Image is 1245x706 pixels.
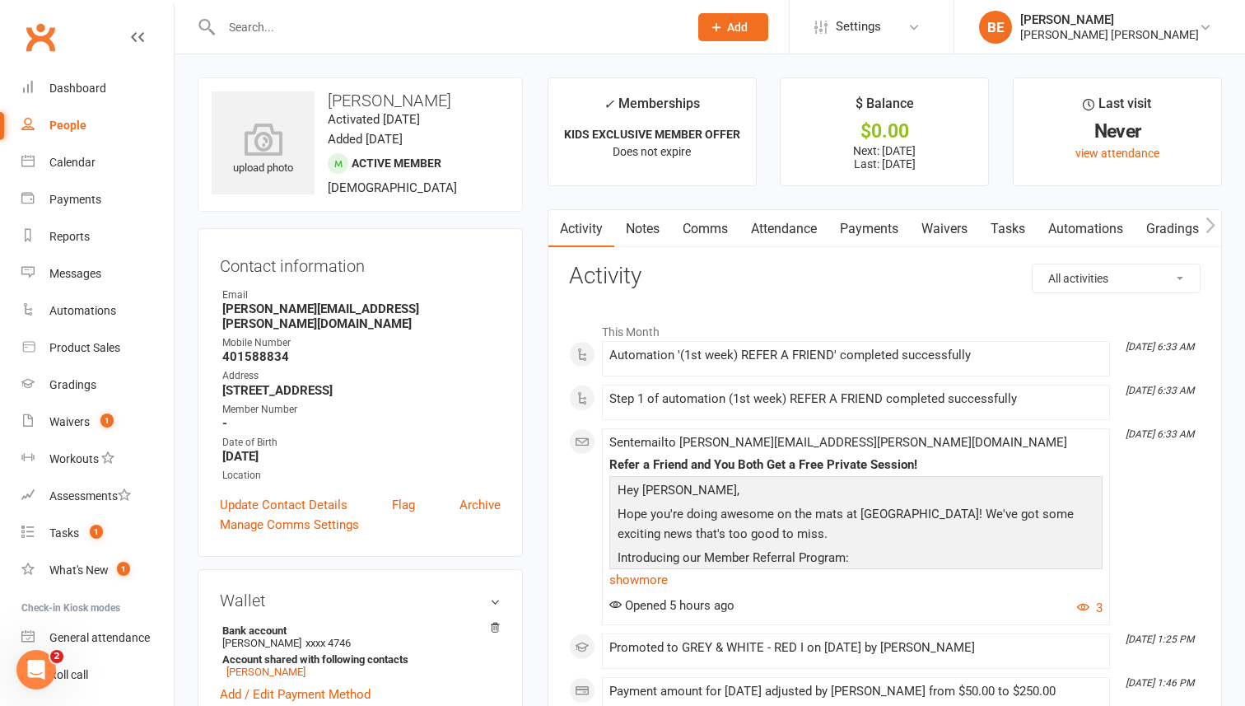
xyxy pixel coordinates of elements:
[1126,385,1194,396] i: [DATE] 6:33 AM
[328,180,457,195] span: [DEMOGRAPHIC_DATA]
[979,210,1037,248] a: Tasks
[305,637,351,649] span: xxxx 4746
[49,489,131,503] div: Assessments
[21,404,174,441] a: Waivers 1
[698,13,768,41] button: Add
[21,330,174,367] a: Product Sales
[609,568,1103,591] a: show more
[100,414,114,428] span: 1
[1020,12,1199,27] div: [PERSON_NAME]
[795,144,973,171] p: Next: [DATE] Last: [DATE]
[222,335,501,351] div: Mobile Number
[21,70,174,107] a: Dashboard
[795,123,973,140] div: $0.00
[739,210,828,248] a: Attendance
[222,402,501,418] div: Member Number
[49,563,109,577] div: What's New
[226,666,305,678] a: [PERSON_NAME]
[49,230,90,243] div: Reports
[21,515,174,552] a: Tasks 1
[49,452,99,465] div: Workouts
[50,650,63,663] span: 2
[217,16,677,39] input: Search...
[49,341,120,354] div: Product Sales
[569,264,1201,289] h3: Activity
[222,468,501,484] div: Location
[1037,210,1135,248] a: Automations
[220,591,501,610] h3: Wallet
[392,495,415,515] a: Flag
[21,478,174,515] a: Assessments
[222,349,501,364] strong: 401588834
[1126,428,1194,440] i: [DATE] 6:33 AM
[604,96,614,112] i: ✓
[222,416,501,431] strong: -
[21,657,174,694] a: Roll call
[1126,634,1194,645] i: [DATE] 1:25 PM
[328,132,403,147] time: Added [DATE]
[459,495,501,515] a: Archive
[222,449,501,464] strong: [DATE]
[220,622,501,680] li: [PERSON_NAME]
[856,93,914,123] div: $ Balance
[21,107,174,144] a: People
[548,210,614,248] a: Activity
[20,16,61,58] a: Clubworx
[49,119,86,132] div: People
[16,650,56,690] iframe: Intercom live chat
[609,348,1103,362] div: Automation '(1st week) REFER A FRIEND' completed successfully
[220,495,347,515] a: Update Contact Details
[222,653,492,666] strong: Account shared with following contacts
[212,91,509,110] h3: [PERSON_NAME]
[609,435,1067,450] span: Sent email to [PERSON_NAME][EMAIL_ADDRESS][PERSON_NAME][DOMAIN_NAME]
[1020,27,1199,42] div: [PERSON_NAME] [PERSON_NAME]
[21,552,174,589] a: What's New1
[609,458,1103,472] div: Refer a Friend and You Both Get a Free Private Session!
[21,255,174,292] a: Messages
[21,292,174,330] a: Automations
[49,82,106,95] div: Dashboard
[222,383,501,398] strong: [STREET_ADDRESS]
[220,685,371,704] a: Add / Edit Payment Method
[21,144,174,181] a: Calendar
[21,441,174,478] a: Workouts
[1083,93,1151,123] div: Last visit
[222,624,492,637] strong: Bank account
[117,562,130,576] span: 1
[49,156,96,169] div: Calendar
[220,515,359,535] a: Manage Comms Settings
[564,128,740,141] strong: KIDS EXCLUSIVE MEMBER OFFER
[352,157,441,170] span: Active member
[212,123,315,177] div: upload photo
[222,435,501,451] div: Date of Birth
[613,480,1098,504] p: Hey [PERSON_NAME],
[21,181,174,218] a: Payments
[49,378,96,391] div: Gradings
[49,526,79,540] div: Tasks
[49,631,150,644] div: General attendance
[220,250,501,275] h3: Contact information
[49,415,90,428] div: Waivers
[222,288,501,303] div: Email
[910,210,979,248] a: Waivers
[609,685,1103,699] div: Payment amount for [DATE] adjusted by [PERSON_NAME] from $50.00 to $250.00
[671,210,739,248] a: Comms
[328,112,420,127] time: Activated [DATE]
[609,392,1103,406] div: Step 1 of automation (1st week) REFER A FRIEND completed successfully
[614,210,671,248] a: Notes
[979,11,1012,44] div: BE
[613,548,1098,572] p: Introducing our Member Referral Program:
[569,315,1201,341] li: This Month
[222,302,501,331] strong: [PERSON_NAME][EMAIL_ADDRESS][PERSON_NAME][DOMAIN_NAME]
[1075,147,1159,160] a: view attendance
[1028,123,1206,140] div: Never
[1126,341,1194,353] i: [DATE] 6:33 AM
[21,367,174,404] a: Gradings
[836,8,881,45] span: Settings
[21,620,174,657] a: General attendance kiosk mode
[222,368,501,384] div: Address
[49,304,116,317] div: Automations
[1077,598,1103,618] button: 3
[609,598,734,613] span: Opened 5 hours ago
[49,193,101,206] div: Payments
